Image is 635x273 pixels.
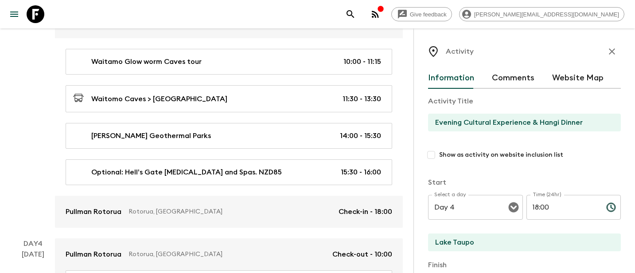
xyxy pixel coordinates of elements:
[66,206,121,217] p: Pullman Rotorua
[55,238,403,270] a: Pullman RotoruaRotorua, [GEOGRAPHIC_DATA]Check-out - 10:00
[129,207,331,216] p: Rotorua, [GEOGRAPHIC_DATA]
[91,131,211,141] p: [PERSON_NAME] Geothermal Parks
[492,67,534,89] button: Comments
[11,238,55,249] p: Day 4
[66,123,392,149] a: [PERSON_NAME] Geothermal Parks14:00 - 15:30
[434,191,466,198] label: Select a day
[340,131,381,141] p: 14:00 - 15:30
[526,195,599,220] input: hh:mm
[439,150,563,159] span: Show as activity on website inclusion list
[342,5,359,23] button: search adventures
[405,11,452,18] span: Give feedback
[343,56,381,67] p: 10:00 - 11:15
[66,249,121,260] p: Pullman Rotorua
[66,49,392,75] a: Waitamo Glow worm Caves tour10:00 - 11:15
[507,201,520,214] button: Open
[55,196,403,228] a: Pullman RotoruaRotorua, [GEOGRAPHIC_DATA]Check-in - 18:00
[91,167,282,178] p: Optional: Hell’s Gate [MEDICAL_DATA] and Spas. NZD85
[469,11,624,18] span: [PERSON_NAME][EMAIL_ADDRESS][DOMAIN_NAME]
[428,67,474,89] button: Information
[533,191,561,198] label: Time (24hr)
[91,94,227,104] p: Waitomo Caves > [GEOGRAPHIC_DATA]
[5,5,23,23] button: menu
[341,167,381,178] p: 15:30 - 16:00
[332,249,392,260] p: Check-out - 10:00
[91,56,202,67] p: Waitamo Glow worm Caves tour
[428,96,621,107] p: Activity Title
[428,260,621,270] p: Finish
[66,159,392,185] a: Optional: Hell’s Gate [MEDICAL_DATA] and Spas. NZD8515:30 - 16:00
[428,114,614,131] input: E.g Hozuagawa boat tour
[428,177,621,188] p: Start
[66,85,392,112] a: Waitomo Caves > [GEOGRAPHIC_DATA]11:30 - 13:30
[428,233,614,251] input: Start Location
[339,206,392,217] p: Check-in - 18:00
[391,7,452,21] a: Give feedback
[602,198,620,216] button: Choose time, selected time is 6:00 PM
[459,7,624,21] div: [PERSON_NAME][EMAIL_ADDRESS][DOMAIN_NAME]
[129,250,325,259] p: Rotorua, [GEOGRAPHIC_DATA]
[446,46,474,57] p: Activity
[552,67,604,89] button: Website Map
[343,94,381,104] p: 11:30 - 13:30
